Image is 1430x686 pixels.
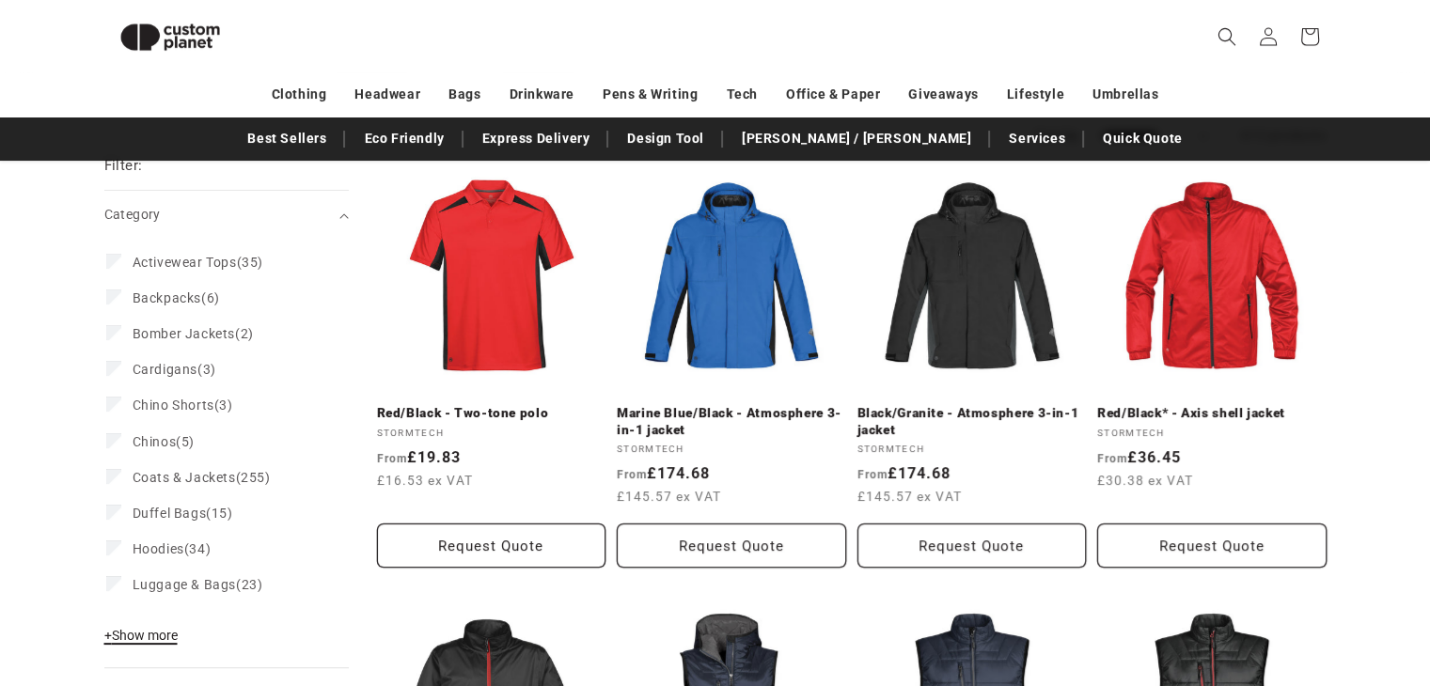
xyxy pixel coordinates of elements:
[104,191,349,239] summary: Category (0 selected)
[104,628,112,643] span: +
[104,155,143,177] h2: Filter:
[1093,122,1192,155] a: Quick Quote
[908,78,978,111] a: Giveaways
[104,8,236,67] img: Custom Planet
[354,78,420,111] a: Headwear
[133,576,263,593] span: (23)
[133,470,236,485] span: Coats & Jackets
[377,405,606,422] a: Red/Black - Two-tone polo
[377,523,606,568] button: Request Quote
[354,122,453,155] a: Eco Friendly
[133,469,271,486] span: (255)
[133,506,207,521] span: Duffel Bags
[133,397,233,413] span: (3)
[603,78,698,111] a: Pens & Writing
[133,434,177,449] span: Chinos
[133,361,216,378] span: (3)
[133,325,254,342] span: (2)
[272,78,327,111] a: Clothing
[133,540,212,557] span: (34)
[104,627,183,653] button: Show more
[133,254,263,271] span: (35)
[857,405,1087,438] a: Black/Granite - Atmosphere 3-in-1 jacket
[726,78,757,111] a: Tech
[857,523,1087,568] button: Request Quote
[133,326,235,341] span: Bomber Jackets
[786,78,880,111] a: Office & Paper
[238,122,336,155] a: Best Sellers
[133,362,197,377] span: Cardigans
[1336,596,1430,686] div: Chatt-widget
[732,122,981,155] a: [PERSON_NAME] / [PERSON_NAME]
[1097,405,1327,422] a: Red/Black* - Axis shell jacket
[1097,523,1327,568] button: Request Quote
[104,207,161,222] span: Category
[133,255,237,270] span: Activewear Tops
[133,290,201,305] span: Backpacks
[1206,16,1248,57] summary: Search
[133,541,184,556] span: Hoodies
[617,405,846,438] a: Marine Blue/Black - Atmosphere 3-in-1 jacket
[473,122,600,155] a: Express Delivery
[133,433,195,450] span: (5)
[510,78,574,111] a: Drinkware
[618,122,714,155] a: Design Tool
[104,628,178,643] span: Show more
[1336,596,1430,686] iframe: Chat Widget
[133,577,236,592] span: Luggage & Bags
[133,398,214,413] span: Chino Shorts
[448,78,480,111] a: Bags
[133,289,220,306] span: (6)
[999,122,1075,155] a: Services
[1007,78,1064,111] a: Lifestyle
[617,523,846,568] button: Request Quote
[1092,78,1158,111] a: Umbrellas
[133,505,233,522] span: (15)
